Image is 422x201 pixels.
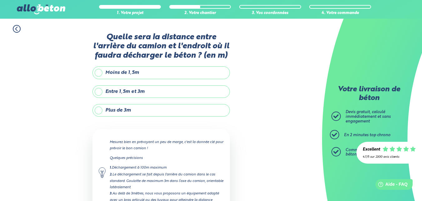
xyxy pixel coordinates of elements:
[309,11,371,16] div: 4. Votre commande
[92,66,230,79] label: Moins de 1,5m
[92,104,230,117] label: Plus de 3m
[366,177,415,194] iframe: Help widget launcher
[110,155,224,161] p: Quelques précisions
[239,11,301,16] div: 3. Vos coordonnées
[363,155,416,159] div: 4.7/5 sur 2300 avis clients
[110,139,224,151] p: Mesurez bien en prévoyant un peu de marge, c'est la donnée clé pour prévoir le bon camion !
[345,148,395,157] span: Commandez ensuite votre béton prêt à l'emploi
[363,147,380,152] div: Excellent
[110,166,112,170] strong: 1.
[99,11,161,16] div: 1. Votre projet
[344,133,390,137] span: En 2 minutes top chrono
[92,85,230,98] label: Entre 1,5m et 3m
[110,165,224,171] div: Déchargement à 100m maximum
[92,33,230,60] label: Quelle sera la distance entre l'arrière du camion et l'endroit où il faudra décharger le béton ? ...
[17,4,65,14] img: allobéton
[110,171,224,190] div: Le déchargement se fait depuis l'arrière du camion dans le cas standard. Goulotte de maximum 3m d...
[169,11,231,16] div: 2. Votre chantier
[110,192,112,195] strong: 3.
[345,110,391,123] span: Devis gratuit, calculé immédiatement et sans engagement
[333,85,405,103] p: Votre livraison de béton
[110,173,112,176] strong: 2.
